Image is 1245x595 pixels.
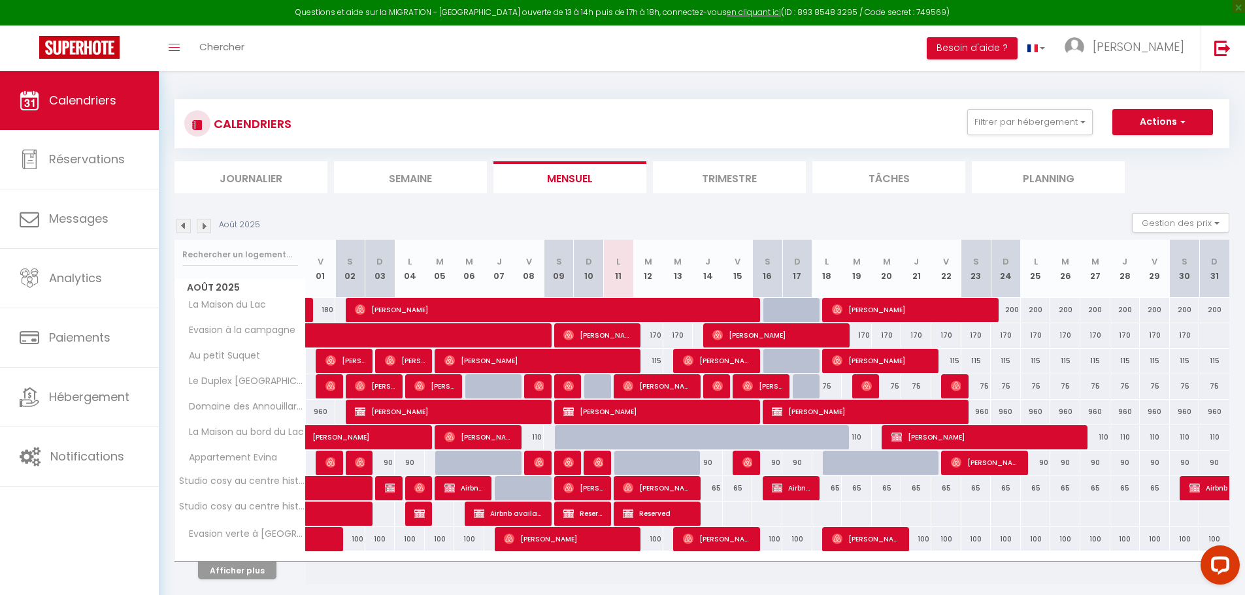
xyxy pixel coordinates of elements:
[1170,374,1200,398] div: 75
[1170,451,1200,475] div: 90
[49,92,116,108] span: Calendriers
[355,399,545,424] span: [PERSON_NAME]
[961,240,991,298] th: 23
[991,476,1021,500] div: 65
[1199,451,1229,475] div: 90
[931,349,961,373] div: 115
[1034,255,1038,268] abbr: L
[1110,425,1140,449] div: 110
[663,323,693,347] div: 170
[365,451,395,475] div: 90
[633,349,663,373] div: 115
[765,255,771,268] abbr: S
[199,40,244,54] span: Chercher
[1110,349,1140,373] div: 115
[414,374,454,398] span: [PERSON_NAME]
[943,255,949,268] abbr: V
[177,374,308,389] span: Le Duplex [GEOGRAPHIC_DATA]
[633,323,663,347] div: 170
[1140,323,1170,347] div: 170
[514,240,544,298] th: 08
[1050,323,1080,347] div: 170
[1080,323,1110,347] div: 170
[593,450,603,475] span: [PERSON_NAME]
[306,240,336,298] th: 01
[190,25,254,71] a: Chercher
[1021,527,1051,551] div: 100
[683,348,753,373] span: [PERSON_NAME]
[872,374,902,398] div: 75
[794,255,801,268] abbr: D
[842,476,872,500] div: 65
[563,399,754,424] span: [PERSON_NAME]
[425,240,455,298] th: 05
[623,501,693,526] span: Reserved
[961,400,991,424] div: 960
[832,348,932,373] span: [PERSON_NAME]
[563,450,573,475] span: [PERSON_NAME]
[497,255,502,268] abbr: J
[312,418,433,443] span: [PERSON_NAME]
[1021,374,1051,398] div: 75
[586,255,592,268] abbr: D
[693,451,723,475] div: 90
[723,240,753,298] th: 15
[961,476,991,500] div: 65
[742,450,752,475] span: [PERSON_NAME]
[927,37,1018,59] button: Besoin d'aide ?
[1080,451,1110,475] div: 90
[901,323,931,347] div: 170
[727,7,781,18] a: en cliquant ici
[1190,540,1245,595] iframe: LiveChat chat widget
[603,240,633,298] th: 11
[782,451,812,475] div: 90
[1211,255,1218,268] abbr: D
[174,161,327,193] li: Journalier
[198,562,276,579] button: Afficher plus
[752,451,782,475] div: 90
[1050,476,1080,500] div: 65
[514,425,544,449] div: 110
[991,349,1021,373] div: 115
[931,240,961,298] th: 22
[1061,255,1069,268] abbr: M
[306,425,336,450] a: [PERSON_NAME]
[832,526,902,551] span: [PERSON_NAME][DATE]
[991,400,1021,424] div: 960
[1080,298,1110,322] div: 200
[644,255,652,268] abbr: M
[484,240,514,298] th: 07
[177,476,308,486] span: Studio cosy au centre historique
[408,255,412,268] abbr: L
[1080,240,1110,298] th: 27
[334,161,487,193] li: Semaine
[325,348,365,373] span: [PERSON_NAME] wants
[842,240,872,298] th: 19
[723,476,753,500] div: 65
[1080,374,1110,398] div: 75
[931,527,961,551] div: 100
[182,243,298,266] input: Rechercher un logement...
[49,270,102,286] span: Analytics
[633,240,663,298] th: 12
[544,240,574,298] th: 09
[623,475,693,500] span: [PERSON_NAME]
[1199,425,1229,449] div: 110
[1132,213,1229,233] button: Gestion des prix
[825,255,829,268] abbr: L
[1050,527,1080,551] div: 100
[705,255,710,268] abbr: J
[1021,298,1051,322] div: 200
[219,219,260,231] p: Août 2025
[1140,451,1170,475] div: 90
[49,329,110,346] span: Paiements
[1080,425,1110,449] div: 110
[355,374,395,398] span: [PERSON_NAME]
[1152,255,1157,268] abbr: V
[1170,425,1200,449] div: 110
[365,240,395,298] th: 03
[355,450,365,475] span: [PERSON_NAME]
[1199,374,1229,398] div: 75
[177,425,307,440] span: La Maison au bord du Lac
[385,348,425,373] span: [PERSON_NAME]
